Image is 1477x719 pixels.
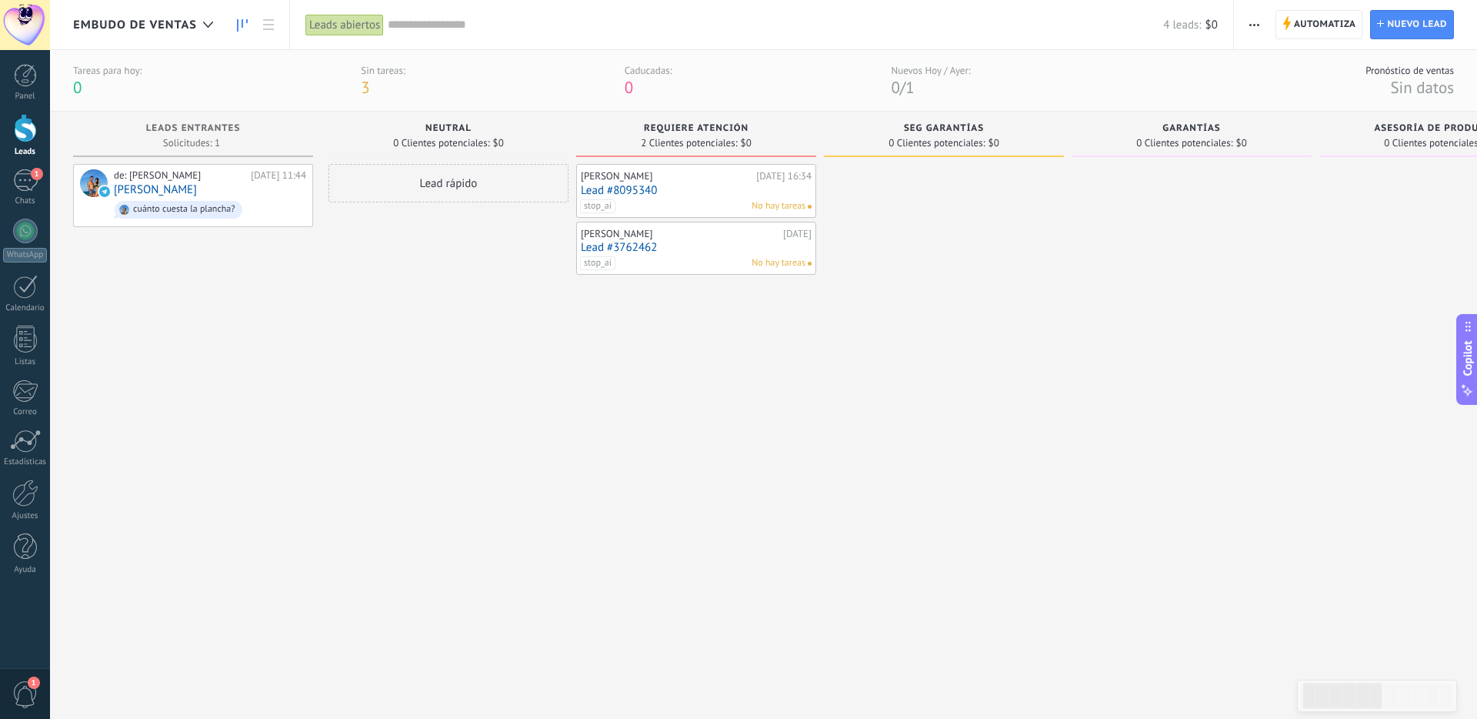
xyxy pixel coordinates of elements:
span: Nuevo lead [1387,11,1447,38]
span: 0 Clientes potenciales: [1136,139,1232,148]
span: stop_ai [580,256,615,270]
span: Neutral [425,123,472,134]
span: Leads Entrantes [146,123,241,134]
div: Lead rápido [328,164,568,202]
div: Leads [3,147,48,157]
div: Nuevos Hoy / Ayer: [891,64,970,77]
div: Garantías [1079,123,1304,136]
a: Lead #8095340 [581,184,812,197]
div: Leads Entrantes [81,123,305,136]
span: Embudo de ventas [73,18,197,32]
span: 2 Clientes potenciales: [641,139,737,148]
span: Requiere Atención [644,123,749,134]
a: Nuevo lead [1370,10,1454,39]
span: $0 [1205,18,1218,32]
div: Estadísticas [3,457,48,467]
button: Más [1243,10,1265,39]
span: No hay tareas [752,256,805,270]
div: SEG GARANTÍAS [832,123,1056,136]
div: Caducadas: [625,64,672,77]
div: cuánto cuesta la plancha? [133,204,235,215]
a: Lista [255,10,282,40]
div: de: [PERSON_NAME] [114,169,245,182]
span: / [900,77,905,98]
div: [PERSON_NAME] [581,228,779,240]
img: telegram-sm.svg [99,186,110,197]
span: 1 [28,677,40,689]
span: 0 [625,77,633,98]
span: Garantías [1162,123,1220,134]
span: Copilot [1460,341,1475,376]
div: Ajustes [3,511,48,521]
a: Lead #3762462 [581,241,812,254]
div: Panel [3,92,48,102]
span: $0 [493,139,504,148]
div: Listas [3,357,48,367]
span: 0 Clientes potenciales: [393,139,489,148]
div: Sin tareas: [361,64,405,77]
div: [DATE] [783,228,812,240]
a: Leads [229,10,255,40]
span: $0 [741,139,752,148]
div: [DATE] 11:44 [251,169,306,182]
span: No hay nada asignado [808,262,812,266]
span: 1 [905,77,914,98]
div: Leads abiertos [305,14,384,36]
div: [PERSON_NAME] [581,170,752,182]
div: Calendario [3,303,48,313]
div: [DATE] 16:34 [756,170,812,182]
div: WhatsApp [3,248,47,263]
span: SEG GARANTÍAS [904,123,984,134]
div: Ayuda [3,565,48,575]
span: $0 [989,139,999,148]
span: stop_ai [580,199,615,213]
span: 1 [31,168,43,180]
div: Neutral [336,123,561,136]
span: Solicitudes: 1 [163,139,220,148]
span: 3 [361,77,369,98]
span: Automatiza [1294,11,1356,38]
span: $0 [1236,139,1247,148]
div: Eduardo De Anda [80,169,108,197]
div: Tareas para hoy: [73,64,142,77]
a: Automatiza [1275,10,1363,39]
span: 0 Clientes potenciales: [889,139,985,148]
div: Chats [3,196,48,206]
a: [PERSON_NAME] [114,183,197,196]
span: 0 [73,77,82,98]
span: 0 [891,77,899,98]
span: 4 leads: [1163,18,1201,32]
div: Requiere Atención [584,123,809,136]
div: Pronóstico de ventas [1365,64,1454,77]
span: No hay nada asignado [808,205,812,209]
div: Correo [3,407,48,417]
span: Sin datos [1390,77,1454,98]
span: No hay tareas [752,199,805,213]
